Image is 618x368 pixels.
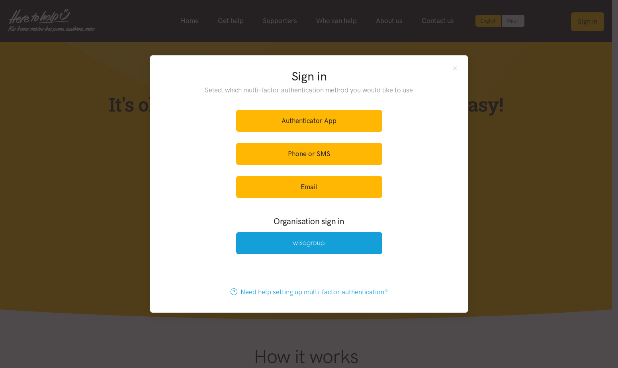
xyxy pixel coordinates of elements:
[222,281,396,303] a: Need help setting up multi-factor authentication?
[189,68,430,85] h2: Sign in
[214,215,404,227] h3: Organisation sign in
[452,65,458,72] button: Close
[293,240,325,247] img: Wise Group
[236,143,382,165] a: Phone or SMS
[189,85,430,96] p: Select which multi-factor authentication method you would like to use
[236,110,382,132] a: Authenticator App
[236,176,382,198] a: Email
